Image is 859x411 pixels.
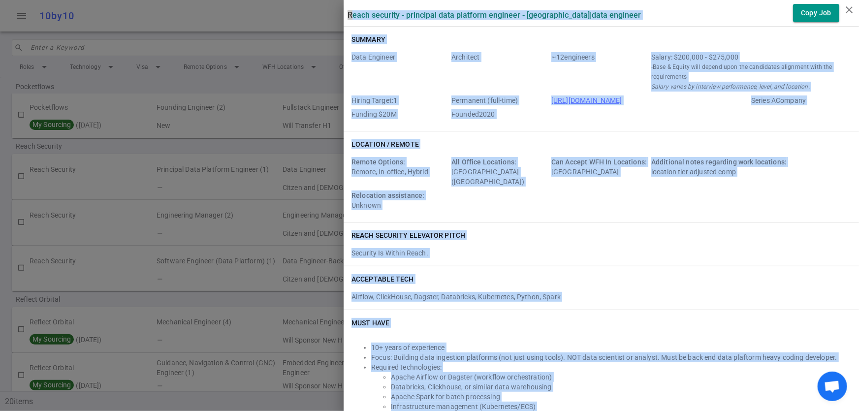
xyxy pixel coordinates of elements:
span: Remote Options: [351,158,405,166]
small: - Base & Equity will depend upon the candidates alignment with the requirements [651,62,847,82]
span: Job Type [451,95,547,105]
span: Employer Founded [451,109,547,119]
i: close [843,4,855,16]
div: Airflow, ClickHouse, Dagster, Databricks, Kubernetes, Python, Spark [351,288,851,302]
button: Copy Job [793,4,839,22]
span: Roles [351,52,447,92]
span: Hiring Target [351,95,447,105]
span: Company URL [551,95,747,105]
span: Employer Stage e.g. Series A [751,95,847,105]
div: Unknown [351,190,447,210]
li: Apache Spark for batch processing [391,392,851,402]
div: Salary Range [651,52,847,62]
span: Level [451,52,547,92]
span: Relocation assistance: [351,191,424,199]
div: [GEOGRAPHIC_DATA] ([GEOGRAPHIC_DATA]) [451,157,547,187]
h6: Location / Remote [351,139,419,149]
span: Team Count [551,52,647,92]
li: Databricks, Clickhouse, or similar data warehousing [391,382,851,392]
label: Reach Security - Principal Data Platform Engineer - [GEOGRAPHIC_DATA] | Data Engineer [348,10,641,20]
li: Apache Airflow or Dagster (workflow orchestration) [391,372,851,382]
span: Can Accept WFH In Locations: [551,158,647,166]
h6: Reach Security elevator pitch [351,230,465,240]
div: Security Is Within Reach. [351,248,851,258]
h6: ACCEPTABLE TECH [351,274,414,284]
li: Required technologies: [371,362,851,372]
div: Remote, In-office, Hybrid [351,157,447,187]
li: Focus: Building data ingestion platforms (not just using tools). NOT data scientist or analyst. M... [371,352,851,362]
span: All Office Locations: [451,158,516,166]
div: location tier adjusted comp [651,157,847,187]
div: [GEOGRAPHIC_DATA] [551,157,647,187]
h6: Must Have [351,318,389,328]
li: 10+ years of experience [371,343,851,352]
a: [URL][DOMAIN_NAME] [551,96,622,104]
h6: Summary [351,34,385,44]
i: Salary varies by interview performance, level, and location. [651,83,810,90]
span: Employer Founding [351,109,447,119]
div: Open chat [818,372,847,401]
span: Additional notes regarding work locations: [651,158,787,166]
